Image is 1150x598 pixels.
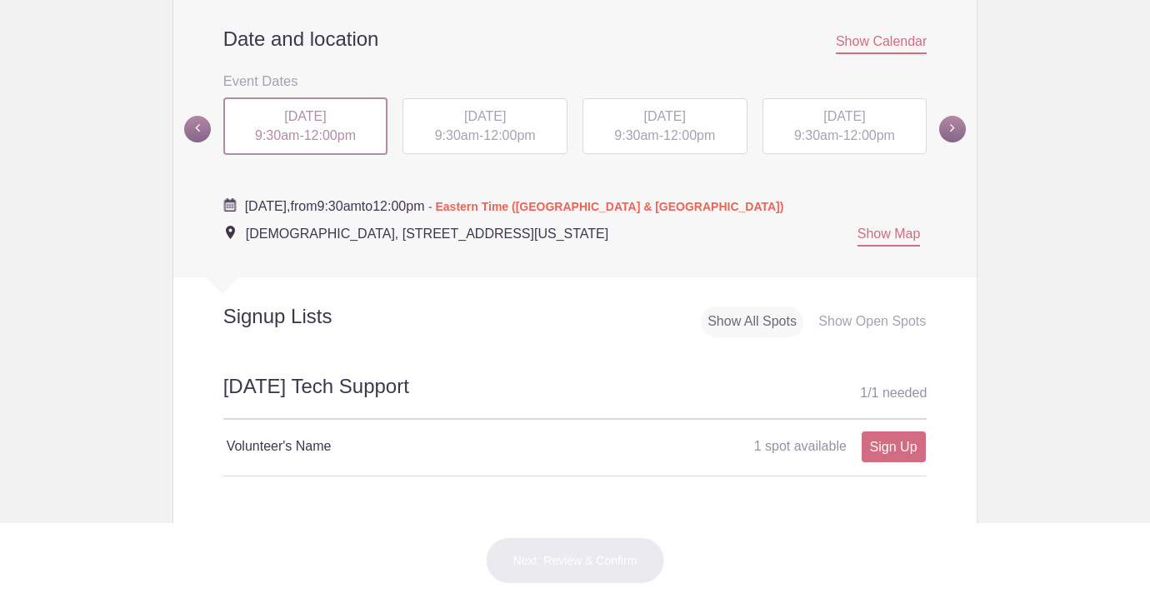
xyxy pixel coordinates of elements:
span: from to [245,199,784,213]
span: [DATE] [464,109,506,123]
span: 9:30am [435,128,479,142]
h4: Volunteer's Name [227,436,575,456]
div: Show All Spots [701,306,803,337]
div: - [402,98,567,155]
a: Show Map [857,227,921,247]
h2: Signup Lists [173,304,442,329]
a: Sign Up [862,431,926,462]
span: 9:30am [255,128,299,142]
span: / [867,386,871,400]
span: 1 spot available [754,439,847,453]
button: [DATE] 9:30am-12:00pm [582,97,748,156]
button: [DATE] 9:30am-12:00pm [222,97,389,157]
span: [DATE] [284,109,326,123]
span: 12:00pm [483,128,535,142]
span: 9:30am [794,128,838,142]
span: Show Calendar [836,34,927,54]
span: 12:00pm [372,199,424,213]
div: 1 1 needed [860,381,927,406]
span: [DATE], [245,199,291,213]
div: - [762,98,927,155]
img: Event location [226,226,235,239]
span: [DATE] [823,109,865,123]
span: 9:30am [317,199,361,213]
span: 12:00pm [304,128,356,142]
div: - [582,98,747,155]
span: 12:00pm [843,128,895,142]
span: [DATE] [644,109,686,123]
h2: Date and location [223,27,927,52]
img: Cal purple [223,198,237,212]
div: - [223,97,388,156]
h3: Event Dates [223,68,927,93]
span: - Eastern Time ([GEOGRAPHIC_DATA] & [GEOGRAPHIC_DATA]) [428,200,784,213]
button: [DATE] 9:30am-12:00pm [402,97,568,156]
span: [DEMOGRAPHIC_DATA], [STREET_ADDRESS][US_STATE] [246,227,608,241]
h2: [DATE] Tech Support [223,372,927,420]
button: [DATE] 9:30am-12:00pm [762,97,928,156]
div: Show Open Spots [812,306,932,337]
button: Next: Review & Confirm [486,537,665,584]
span: 9:30am [614,128,658,142]
span: 12:00pm [663,128,715,142]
